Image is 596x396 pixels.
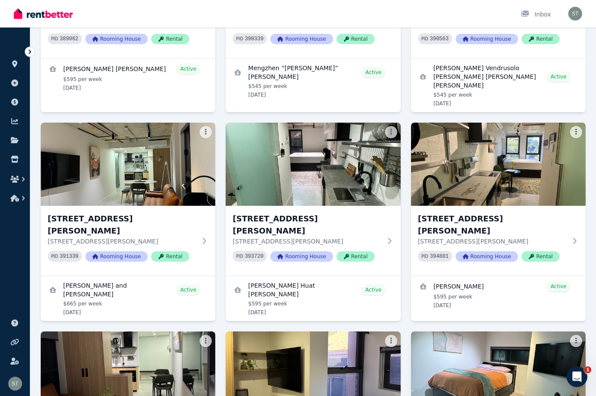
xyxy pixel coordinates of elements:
iframe: Intercom live chat [567,367,587,387]
img: 24, 75 Milton St [226,123,400,206]
button: More options [200,335,212,347]
code: 390339 [245,36,263,42]
small: PID [421,254,428,259]
h3: [STREET_ADDRESS][PERSON_NAME] [233,213,381,237]
a: View details for Jieyu Li [411,276,586,315]
small: PID [236,37,243,42]
h3: [STREET_ADDRESS][PERSON_NAME] [418,213,567,237]
img: Samantha Thomas [568,7,582,21]
a: 25, 75 Milton St[STREET_ADDRESS][PERSON_NAME][STREET_ADDRESS][PERSON_NAME]PID 394881Rooming House... [411,123,586,276]
a: View details for Luisa Vendrusolo Cangemi Fernandes Leite [411,59,586,113]
button: More options [385,127,397,139]
a: View details for Ronel Infante and Anthony Felix Juego Abogado [41,276,215,321]
span: Rooming House [456,252,518,262]
button: More options [385,335,397,347]
span: Rooming House [456,34,518,45]
p: [STREET_ADDRESS][PERSON_NAME] [418,237,567,246]
p: [STREET_ADDRESS][PERSON_NAME] [48,237,196,246]
button: More options [570,335,582,347]
span: Rental [151,252,189,262]
span: Rental [337,252,375,262]
span: Rental [151,34,189,45]
a: 24, 75 Milton St[STREET_ADDRESS][PERSON_NAME][STREET_ADDRESS][PERSON_NAME]PID 393720Rooming House... [226,123,400,276]
a: View details for Seng Huat Lim [226,276,400,321]
div: Inbox [521,10,551,19]
code: 393720 [245,254,263,260]
small: PID [236,254,243,259]
a: View details for Emma Jayne Cooper [41,59,215,97]
code: 390563 [430,36,449,42]
small: PID [51,254,58,259]
small: PID [421,37,428,42]
button: More options [200,127,212,139]
img: RentBetter [14,7,73,20]
a: View details for Mengzhen “Emily” Wu [226,59,400,104]
img: 25, 75 Milton St [411,123,586,206]
code: 391339 [60,254,78,260]
p: [STREET_ADDRESS][PERSON_NAME] [233,237,381,246]
button: More options [570,127,582,139]
span: Rooming House [270,34,333,45]
h3: [STREET_ADDRESS][PERSON_NAME] [48,213,196,237]
span: Rooming House [85,252,148,262]
img: 23, 75 Milton St [41,123,215,206]
code: 389062 [60,36,78,42]
span: Rooming House [270,252,333,262]
img: Samantha Thomas [8,377,22,391]
span: Rental [337,34,375,45]
code: 394881 [430,254,449,260]
span: Rental [521,252,560,262]
span: Rooming House [85,34,148,45]
span: Rental [521,34,560,45]
a: 23, 75 Milton St[STREET_ADDRESS][PERSON_NAME][STREET_ADDRESS][PERSON_NAME]PID 391339Rooming House... [41,123,215,276]
span: 1 [584,367,591,373]
small: PID [51,37,58,42]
